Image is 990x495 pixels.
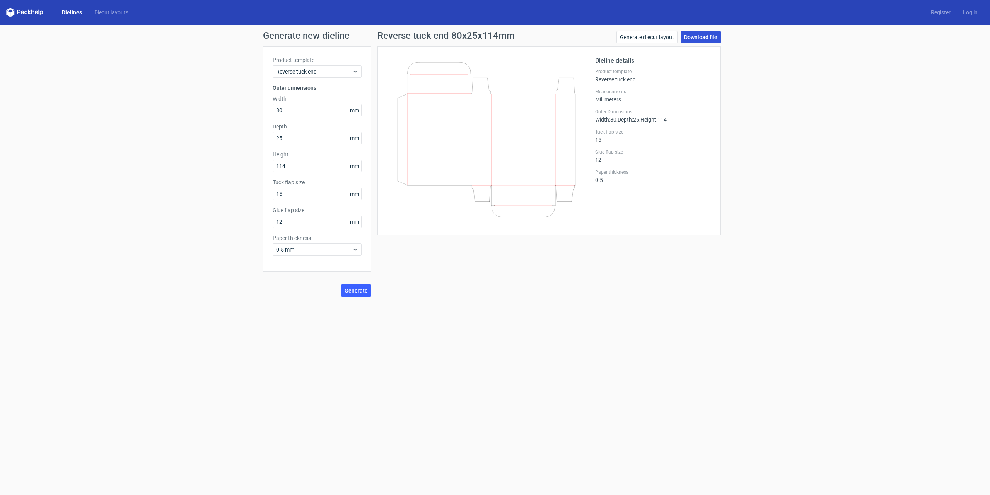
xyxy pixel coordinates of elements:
[263,31,727,40] h1: Generate new dieline
[56,9,88,16] a: Dielines
[341,284,371,297] button: Generate
[273,123,362,130] label: Depth
[276,246,352,253] span: 0.5 mm
[273,206,362,214] label: Glue flap size
[595,149,711,155] label: Glue flap size
[595,109,711,115] label: Outer Dimensions
[348,160,361,172] span: mm
[925,9,957,16] a: Register
[616,31,678,43] a: Generate diecut layout
[681,31,721,43] a: Download file
[595,149,711,163] div: 12
[377,31,515,40] h1: Reverse tuck end 80x25x114mm
[616,116,639,123] span: , Depth : 25
[273,234,362,242] label: Paper thickness
[348,216,361,228] span: mm
[639,116,667,123] span: , Height : 114
[595,89,711,95] label: Measurements
[595,56,711,65] h2: Dieline details
[595,169,711,183] div: 0.5
[276,68,352,75] span: Reverse tuck end
[88,9,135,16] a: Diecut layouts
[595,69,711,82] div: Reverse tuck end
[595,129,711,135] label: Tuck flap size
[273,151,362,158] label: Height
[345,288,368,293] span: Generate
[273,178,362,186] label: Tuck flap size
[595,129,711,143] div: 15
[595,89,711,103] div: Millimeters
[348,132,361,144] span: mm
[595,116,616,123] span: Width : 80
[273,56,362,64] label: Product template
[273,95,362,103] label: Width
[595,169,711,175] label: Paper thickness
[273,84,362,92] h3: Outer dimensions
[348,104,361,116] span: mm
[595,69,711,75] label: Product template
[957,9,984,16] a: Log in
[348,188,361,200] span: mm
